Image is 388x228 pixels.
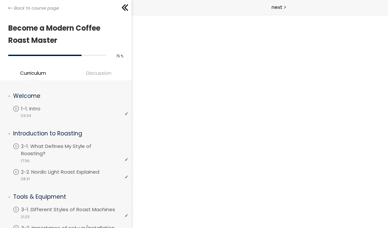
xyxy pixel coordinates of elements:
[21,105,54,112] p: 1-1. Intro
[20,69,46,77] span: Curriculum
[21,176,30,182] span: 08:31
[116,54,123,59] span: 75 %
[21,168,112,176] p: 2-2. Nordic Light Roast Explained
[13,129,123,138] p: Introduction to Roasting
[21,158,30,164] span: 17:36
[21,214,30,220] span: 21:23
[21,113,31,119] span: 03:34
[21,206,128,213] p: 3-1. Different Styles of Roast Machines
[8,22,120,47] h1: Become a Modern Coffee Roast Master
[13,193,123,201] p: Tools & Equipment
[67,69,130,77] span: Discussion
[272,3,282,11] span: next
[21,143,128,157] p: 2-1. What Defines My Style of Roasting?
[8,5,59,12] a: Back to course page
[14,5,59,12] span: Back to course page
[13,92,123,100] p: Welcome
